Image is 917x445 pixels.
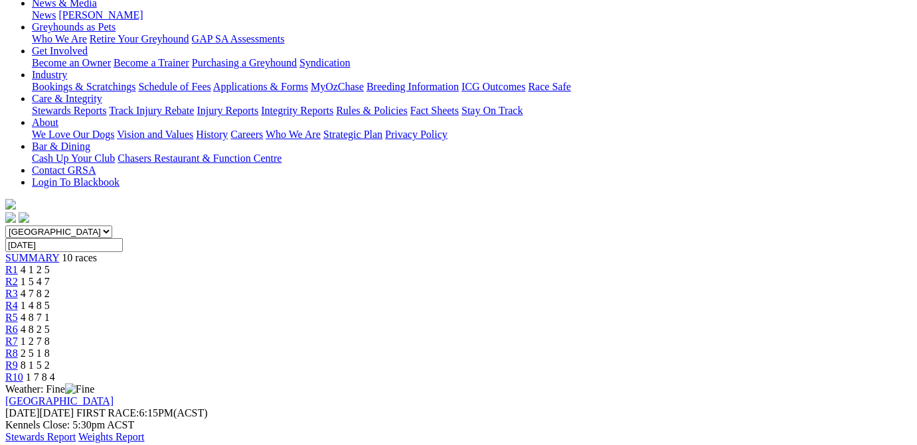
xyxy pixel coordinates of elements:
[528,81,570,92] a: Race Safe
[5,312,18,323] a: R5
[32,176,120,188] a: Login To Blackbook
[5,395,114,407] a: [GEOGRAPHIC_DATA]
[32,129,114,140] a: We Love Our Dogs
[32,33,87,44] a: Who We Are
[367,81,459,92] a: Breeding Information
[109,105,194,116] a: Track Injury Rebate
[197,105,258,116] a: Injury Reports
[5,431,76,442] a: Stewards Report
[32,81,135,92] a: Bookings & Scratchings
[5,419,912,431] div: Kennels Close: 5:30pm ACST
[21,336,50,347] span: 1 2 7 8
[5,300,18,311] a: R4
[5,212,16,223] img: facebook.svg
[65,383,94,395] img: Fine
[336,105,408,116] a: Rules & Policies
[32,57,912,69] div: Get Involved
[323,129,382,140] a: Strategic Plan
[21,264,50,275] span: 4 1 2 5
[114,57,189,68] a: Become a Trainer
[21,288,50,299] span: 4 7 8 2
[76,407,139,418] span: FIRST RACE:
[117,129,193,140] a: Vision and Values
[21,324,50,335] span: 4 8 2 5
[311,81,364,92] a: MyOzChase
[26,371,55,383] span: 1 7 8 4
[5,383,94,395] span: Weather: Fine
[5,238,123,252] input: Select date
[213,81,308,92] a: Applications & Forms
[5,336,18,347] a: R7
[5,371,23,383] a: R10
[32,69,67,80] a: Industry
[32,153,115,164] a: Cash Up Your Club
[230,129,263,140] a: Careers
[32,81,912,93] div: Industry
[32,141,90,152] a: Bar & Dining
[5,407,74,418] span: [DATE]
[299,57,350,68] a: Syndication
[32,57,111,68] a: Become an Owner
[192,57,297,68] a: Purchasing a Greyhound
[5,324,18,335] a: R6
[21,276,50,287] span: 1 5 4 7
[32,93,102,104] a: Care & Integrity
[118,153,282,164] a: Chasers Restaurant & Function Centre
[21,300,50,311] span: 1 4 8 5
[21,348,50,359] span: 2 5 1 8
[5,348,18,359] a: R8
[21,312,50,323] span: 4 8 7 1
[19,212,29,223] img: twitter.svg
[192,33,285,44] a: GAP SA Assessments
[32,9,912,21] div: News & Media
[32,9,56,21] a: News
[461,105,523,116] a: Stay On Track
[32,21,116,32] a: Greyhounds as Pets
[5,276,18,287] a: R2
[261,105,333,116] a: Integrity Reports
[5,264,18,275] a: R1
[58,9,143,21] a: [PERSON_NAME]
[32,105,106,116] a: Stewards Reports
[5,407,40,418] span: [DATE]
[78,431,145,442] a: Weights Report
[32,164,96,176] a: Contact GRSA
[5,252,59,263] a: SUMMARY
[76,407,208,418] span: 6:15PM(ACST)
[32,129,912,141] div: About
[32,153,912,164] div: Bar & Dining
[5,359,18,371] a: R9
[21,359,50,371] span: 8 1 5 2
[461,81,525,92] a: ICG Outcomes
[32,45,88,56] a: Get Involved
[266,129,321,140] a: Who We Are
[410,105,459,116] a: Fact Sheets
[32,33,912,45] div: Greyhounds as Pets
[385,129,448,140] a: Privacy Policy
[62,252,97,263] span: 10 races
[5,199,16,210] img: logo-grsa-white.png
[32,117,58,128] a: About
[90,33,189,44] a: Retire Your Greyhound
[196,129,228,140] a: History
[32,105,912,117] div: Care & Integrity
[5,288,18,299] a: R3
[138,81,210,92] a: Schedule of Fees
